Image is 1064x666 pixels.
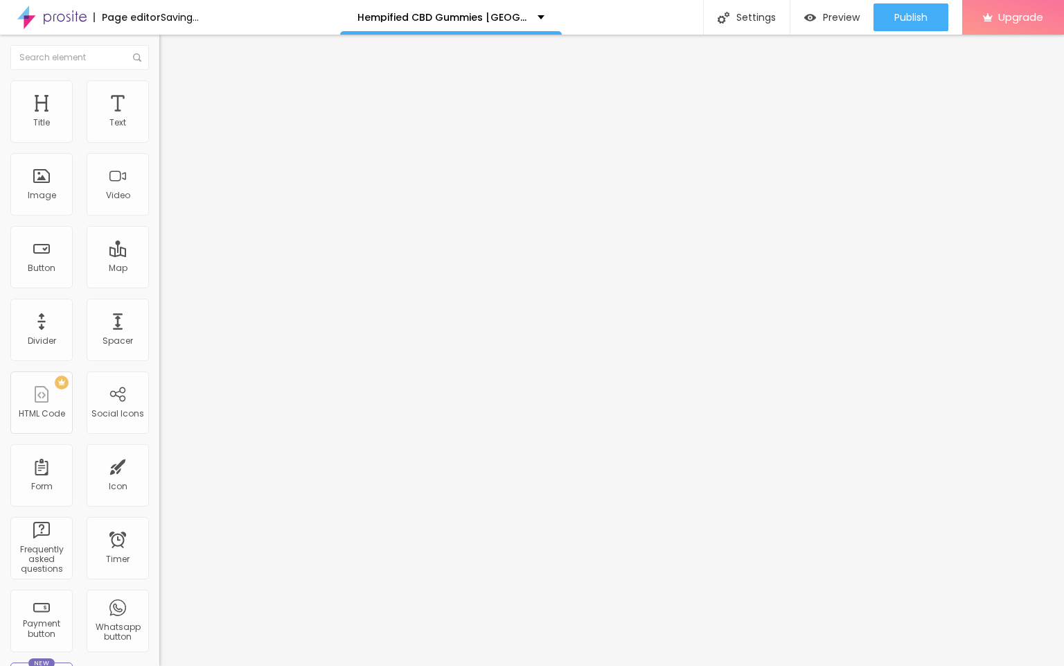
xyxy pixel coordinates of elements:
span: Publish [894,12,928,23]
p: Hempified CBD Gummies [GEOGRAPHIC_DATA] [357,12,527,22]
div: Timer [106,554,130,564]
div: Text [109,118,126,128]
div: Frequently asked questions [14,545,69,575]
div: Divider [28,336,56,346]
iframe: Editor [159,35,1064,666]
div: Button [28,263,55,273]
div: HTML Code [19,409,65,419]
button: Publish [874,3,948,31]
img: Icone [133,53,141,62]
div: Spacer [103,336,133,346]
div: Whatsapp button [90,622,145,642]
img: Icone [718,12,729,24]
div: Saving... [161,12,199,22]
div: Page editor [94,12,161,22]
div: Payment button [14,619,69,639]
div: Video [106,191,130,200]
div: Social Icons [91,409,144,419]
div: Image [28,191,56,200]
div: Icon [109,482,127,491]
span: Preview [823,12,860,23]
div: Title [33,118,50,128]
input: Search element [10,45,149,70]
div: Map [109,263,127,273]
div: Form [31,482,53,491]
button: Preview [790,3,874,31]
img: view-1.svg [804,12,816,24]
span: Upgrade [998,11,1043,23]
